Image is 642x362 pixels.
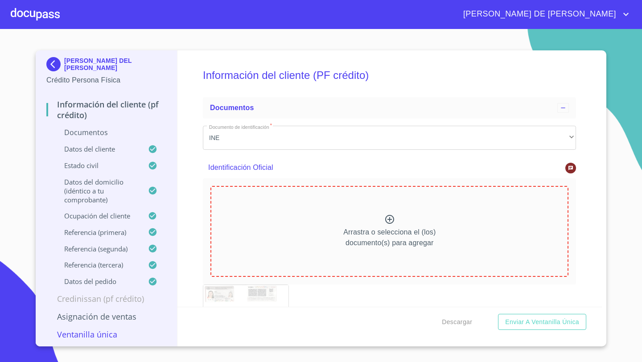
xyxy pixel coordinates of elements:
p: Ventanilla única [46,329,166,340]
span: Enviar a Ventanilla única [505,317,579,328]
p: Asignación de Ventas [46,311,166,322]
p: Datos del domicilio (idéntico a tu comprobante) [46,177,148,204]
div: [PERSON_NAME] DEL [PERSON_NAME] [46,57,166,75]
p: Datos del cliente [46,144,148,153]
p: Referencia (tercera) [46,260,148,269]
div: Documentos [203,97,576,119]
p: Estado Civil [46,161,148,170]
p: Credinissan (PF crédito) [46,293,166,304]
button: Enviar a Ventanilla única [498,314,586,330]
button: account of current user [457,7,631,21]
p: Información del cliente (PF crédito) [46,99,166,120]
p: Arrastra o selecciona el (los) documento(s) para agregar [343,227,436,248]
div: INE [203,126,576,150]
span: Descargar [442,317,472,328]
p: Referencia (segunda) [46,244,148,253]
p: Identificación Oficial [208,162,535,173]
p: Documentos [46,128,166,137]
button: Descargar [438,314,476,330]
p: Datos del pedido [46,277,148,286]
p: [PERSON_NAME] DEL [PERSON_NAME] [64,57,166,71]
span: Documentos [210,104,254,111]
span: [PERSON_NAME] DE [PERSON_NAME] [457,7,621,21]
p: Ocupación del Cliente [46,211,148,220]
img: Docupass spot blue [46,57,64,71]
h5: Información del cliente (PF crédito) [203,57,576,94]
p: Crédito Persona Física [46,75,166,86]
p: Referencia (primera) [46,228,148,237]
